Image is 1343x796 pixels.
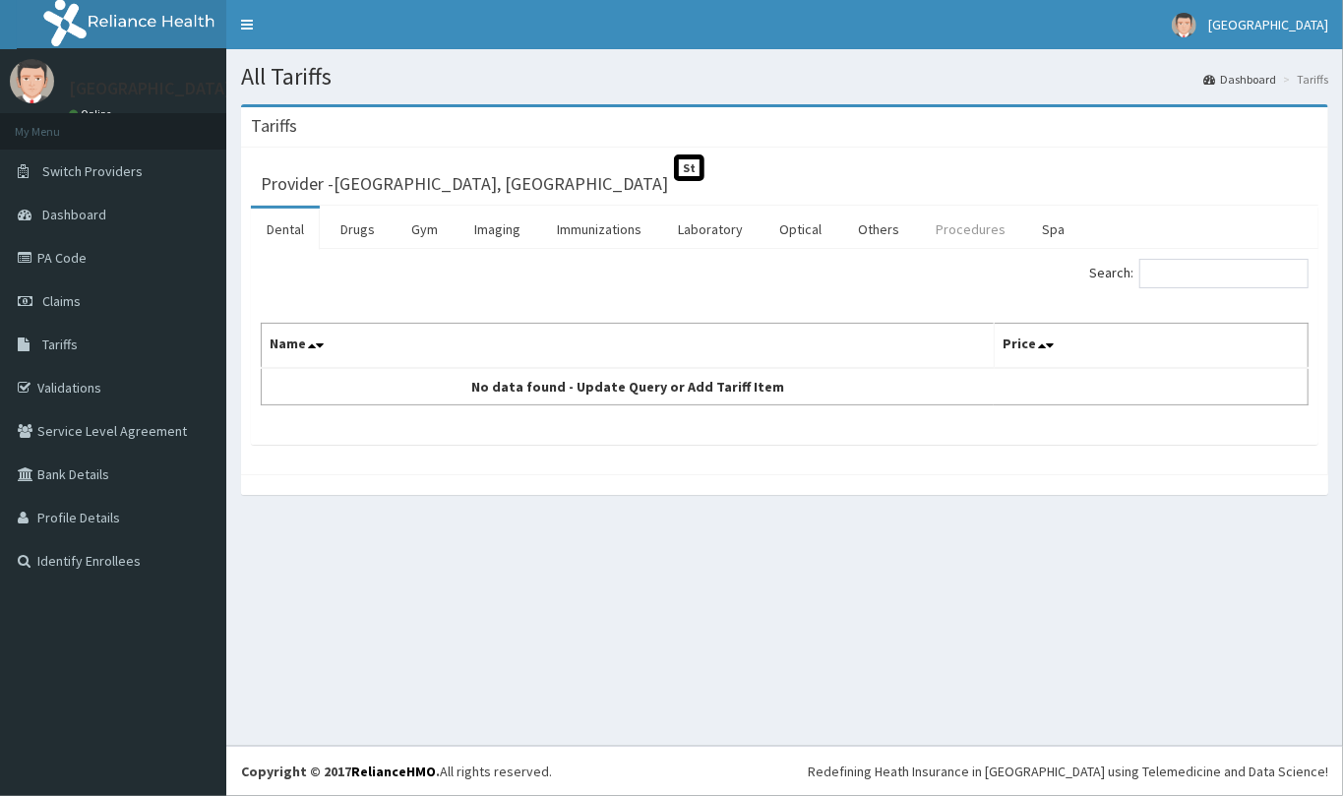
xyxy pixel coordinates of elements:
[241,64,1328,90] h1: All Tariffs
[262,324,995,369] th: Name
[458,209,536,250] a: Imaging
[541,209,657,250] a: Immunizations
[42,336,78,353] span: Tariffs
[994,324,1308,369] th: Price
[42,206,106,223] span: Dashboard
[1089,259,1309,288] label: Search:
[226,746,1343,796] footer: All rights reserved.
[10,59,54,103] img: User Image
[42,292,81,310] span: Claims
[251,209,320,250] a: Dental
[1203,71,1276,88] a: Dashboard
[251,117,297,135] h3: Tariffs
[662,209,759,250] a: Laboratory
[920,209,1021,250] a: Procedures
[842,209,915,250] a: Others
[808,762,1328,781] div: Redefining Heath Insurance in [GEOGRAPHIC_DATA] using Telemedicine and Data Science!
[69,107,116,121] a: Online
[1026,209,1080,250] a: Spa
[262,368,995,405] td: No data found - Update Query or Add Tariff Item
[763,209,837,250] a: Optical
[261,175,668,193] h3: Provider - [GEOGRAPHIC_DATA], [GEOGRAPHIC_DATA]
[42,162,143,180] span: Switch Providers
[1139,259,1309,288] input: Search:
[69,80,231,97] p: [GEOGRAPHIC_DATA]
[325,209,391,250] a: Drugs
[241,763,440,780] strong: Copyright © 2017 .
[674,154,704,181] span: St
[1172,13,1196,37] img: User Image
[1278,71,1328,88] li: Tariffs
[351,763,436,780] a: RelianceHMO
[396,209,454,250] a: Gym
[1208,16,1328,33] span: [GEOGRAPHIC_DATA]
